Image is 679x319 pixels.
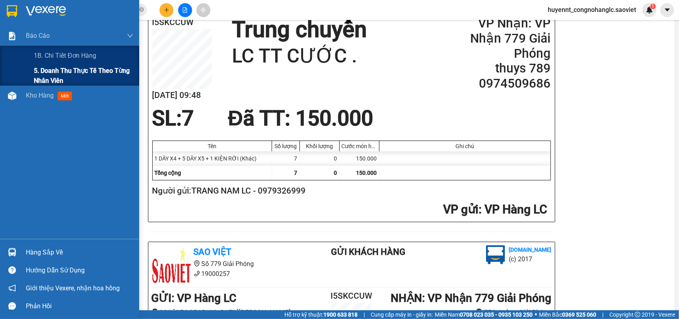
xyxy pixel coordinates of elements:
img: warehouse-icon [8,92,16,100]
h2: I5SKCCUW [318,290,385,303]
span: caret-down [664,6,671,14]
img: icon-new-feature [646,6,653,14]
span: environment [194,260,200,267]
span: SL: [152,106,182,131]
strong: 1900 633 818 [323,311,358,318]
b: GỬI : VP Hàng LC [152,292,237,305]
span: 150.000 [356,170,377,176]
div: Phản hồi [26,300,133,312]
img: logo.jpg [152,245,191,285]
li: 19000257 [152,269,300,279]
span: Hỗ trợ kỹ thuật: [284,310,358,319]
div: Hướng dẫn sử dụng [26,264,133,276]
span: Miền Bắc [539,310,596,319]
span: huyennt_congnohanglc.saoviet [541,5,642,15]
span: close-circle [139,6,144,14]
div: Khối lượng [302,143,337,149]
h2: Người gửi: TRANG NAM LC - 0979326999 [152,184,548,198]
span: | [602,310,603,319]
h2: 0974509686 [455,76,551,91]
span: Đã TT : 150.000 [228,106,373,131]
span: ⚪️ [535,313,537,316]
div: Tên [155,143,270,149]
span: phone [194,270,200,277]
span: question-circle [8,266,16,274]
span: | [364,310,365,319]
h1: Trung chuyển [232,16,367,43]
b: Gửi khách hàng [331,247,405,257]
span: 7 [294,170,298,176]
sup: 1 [650,4,656,9]
h1: LC TT CƯỚC . [232,43,367,69]
span: environment [476,309,482,315]
button: file-add [178,3,192,17]
span: Giới thiệu Vexere, nhận hoa hồng [26,283,120,293]
div: 0 [300,151,340,166]
div: Cước món hàng [342,143,377,149]
span: 5. Doanh thu thực tế theo từng nhân viên [34,66,133,86]
span: aim [200,7,206,13]
span: Báo cáo [26,31,50,41]
h2: I5SKCCUW [152,16,212,29]
h2: : VP Hàng LC [152,202,548,218]
span: 7 [182,106,194,131]
img: warehouse-icon [8,248,16,256]
div: Hàng sắp về [26,247,133,258]
div: 1 DÂY X4 + 5 DÂY X5 + 1 KIỆN RỜI (Khác) [153,151,272,166]
span: notification [8,284,16,292]
span: 1 [652,4,654,9]
li: (c) 2017 [509,254,552,264]
span: Cung cấp máy in - giấy in: [371,310,433,319]
span: 0 [334,170,337,176]
span: VP gửi [444,202,479,216]
span: down [127,33,133,39]
div: 7 [272,151,300,166]
b: NHẬN : VP Nhận 779 Giải Phóng [391,292,551,305]
span: 1B. Chi tiết đơn hàng [34,51,97,61]
span: mới [58,92,72,100]
h2: [DATE] 09:48 [152,89,212,102]
span: message [8,302,16,310]
h2: VP Nhận: VP Nhận 779 Giải Phóng [455,16,551,61]
button: caret-down [660,3,674,17]
div: Ghi chú [381,143,549,149]
span: Miền Nam [435,310,533,319]
button: plus [160,3,173,17]
span: environment [152,309,158,315]
b: [DOMAIN_NAME] [509,247,552,253]
h2: thuys 789 [455,61,551,76]
span: plus [164,7,169,13]
span: Kho hàng [26,92,54,99]
li: 779 đường Giải Phóng [385,307,551,318]
img: solution-icon [8,32,16,40]
div: 150.000 [340,151,379,166]
span: close-circle [139,7,144,12]
li: Số 779 Giải Phóng [152,259,300,269]
span: file-add [182,7,188,13]
img: logo-vxr [7,5,17,17]
span: copyright [635,312,640,317]
button: aim [197,3,210,17]
strong: 0369 525 060 [562,311,596,318]
span: Tổng cộng [155,170,181,176]
strong: 0708 023 035 - 0935 103 250 [460,311,533,318]
b: Sao Việt [194,247,232,257]
div: Số lượng [274,143,298,149]
img: logo.jpg [486,245,505,264]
